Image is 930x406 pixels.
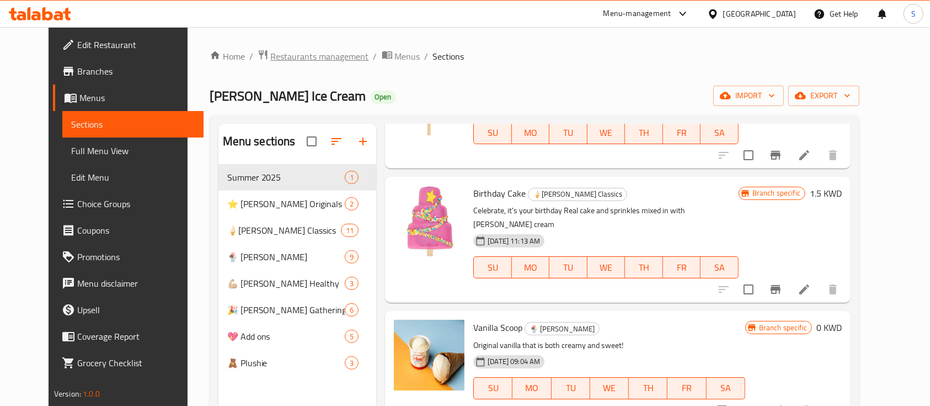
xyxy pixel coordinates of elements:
li: / [425,50,429,63]
span: 🍦[PERSON_NAME] Classics [528,188,627,201]
a: Sections [62,111,204,138]
span: Restaurants management [271,50,369,63]
span: 🍨 [PERSON_NAME] [227,250,345,263]
a: Edit menu item [798,283,811,296]
div: 💖 Add ons5 [218,323,377,350]
button: TU [552,377,590,399]
button: export [788,86,859,106]
a: Menu disclaimer [53,270,204,297]
span: Upsell [77,303,195,317]
p: Original vanilla that is both creamy and sweet! [473,339,745,352]
span: SU [478,380,508,396]
span: 9 [345,252,358,262]
a: Promotions [53,244,204,270]
span: [PERSON_NAME] Ice Cream [210,83,366,108]
span: TU [554,125,583,141]
a: Edit menu item [798,149,811,162]
span: Coverage Report [77,330,195,343]
div: 🍨 [PERSON_NAME]9 [218,244,377,270]
a: Home [210,50,245,63]
span: SA [705,260,734,276]
span: Edit Restaurant [77,38,195,51]
button: delete [820,142,846,168]
span: WE [592,260,621,276]
span: WE [592,125,621,141]
span: MO [517,380,547,396]
span: FR [667,260,697,276]
span: TU [554,260,583,276]
a: Restaurants management [258,49,369,64]
div: Open [371,91,396,104]
a: Menus [382,49,420,64]
span: Branch specific [748,188,805,198]
button: import [713,86,784,106]
h6: 1.5 KWD [810,186,842,201]
a: Menus [53,85,204,111]
div: 🧸 Plushie3 [218,350,377,376]
span: 💪🏼 [PERSON_NAME] Healthy [227,277,345,290]
button: FR [663,122,701,144]
span: 🍨 [PERSON_NAME] [525,323,599,335]
span: 🍦[PERSON_NAME] Classics [227,224,341,237]
button: MO [512,377,551,399]
button: TH [629,377,667,399]
span: WE [595,380,624,396]
span: Full Menu View [71,144,195,157]
span: 5 [345,331,358,342]
span: Branches [77,65,195,78]
span: Choice Groups [77,197,195,210]
span: Open [371,92,396,102]
a: Coupons [53,217,204,244]
span: [DATE] 09:04 AM [483,356,544,367]
div: 🍨 Anna Scoops [227,250,345,263]
button: MO [512,256,550,278]
span: Edit Menu [71,171,195,184]
span: SU [478,260,507,276]
span: Branch specific [755,323,811,333]
span: [DATE] 11:13 AM [483,236,544,246]
button: Add section [350,128,376,155]
button: WE [587,256,626,278]
span: Menu disclaimer [77,277,195,290]
nav: Menu sections [218,160,377,381]
div: items [345,303,359,317]
div: 🍦[PERSON_NAME] Classics11 [218,217,377,244]
span: Vanilla Scoop [473,319,522,336]
span: Version: [54,387,81,401]
span: Promotions [77,250,195,263]
span: 💖 Add ons [227,330,345,343]
span: Birthday Cake [473,185,526,202]
span: Sort sections [323,128,350,155]
span: 11 [341,225,358,236]
button: SU [473,377,512,399]
div: 💪🏼 [PERSON_NAME] Healthy3 [218,270,377,297]
div: 🎉 [PERSON_NAME] Gathering6 [218,297,377,323]
span: Select to update [737,144,760,167]
button: SA [707,377,745,399]
span: 2 [345,199,358,209]
span: SU [478,125,507,141]
div: items [345,197,359,210]
span: Sections [433,50,464,63]
div: Summer 20251 [218,164,377,191]
span: ⭐️ [PERSON_NAME] Originals [227,197,345,210]
li: / [249,50,253,63]
button: Branch-specific-item [762,276,789,303]
span: Select all sections [300,130,323,153]
span: Select to update [737,278,760,301]
span: 6 [345,305,358,315]
button: WE [587,122,626,144]
div: items [345,171,359,184]
span: SA [711,380,741,396]
span: 1 [345,172,358,183]
div: Menu-management [603,7,671,20]
button: FR [663,256,701,278]
a: Coverage Report [53,323,204,350]
button: TU [549,256,587,278]
button: delete [820,276,846,303]
div: items [345,356,359,370]
span: TU [556,380,586,396]
span: Grocery Checklist [77,356,195,370]
span: Coupons [77,224,195,237]
li: / [373,50,377,63]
